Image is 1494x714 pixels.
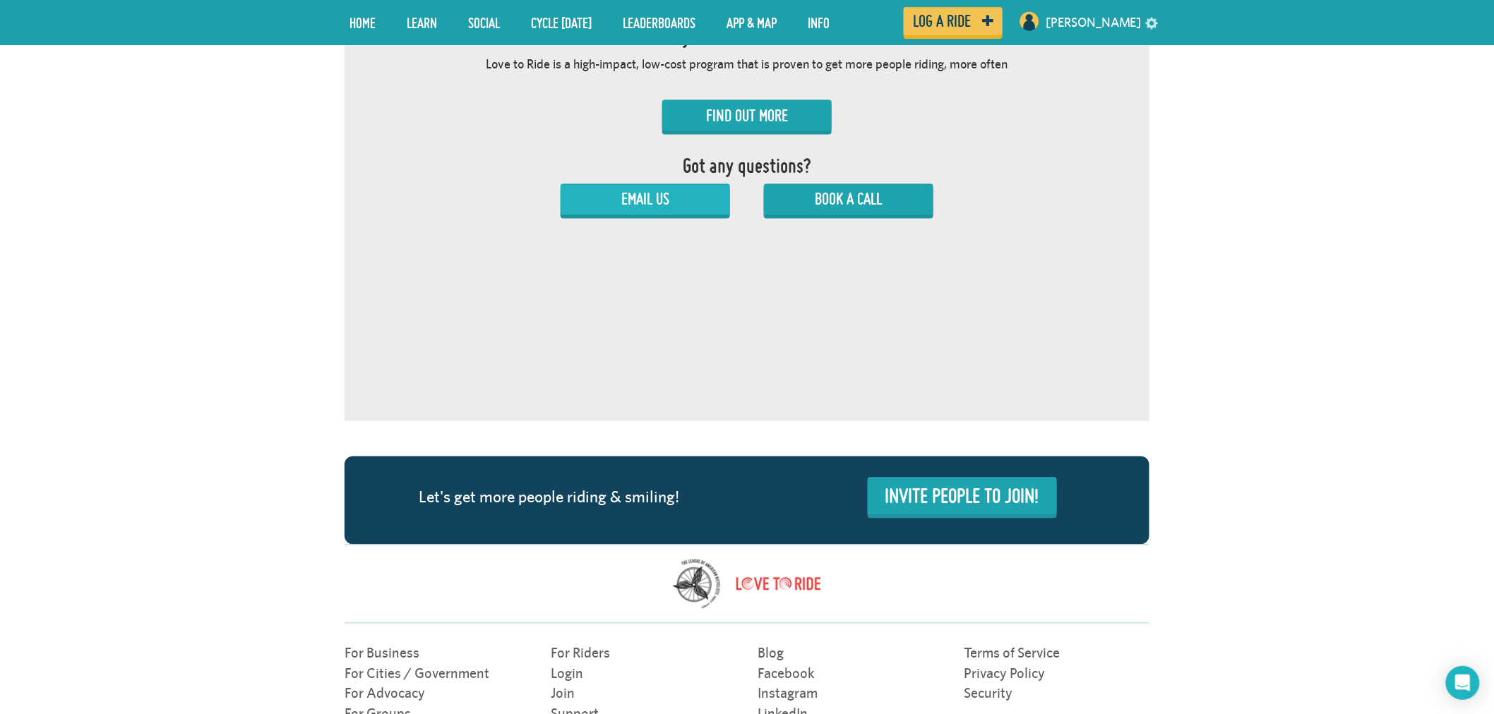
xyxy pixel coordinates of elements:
[551,645,611,661] a: For Riders
[1046,6,1142,40] a: [PERSON_NAME]
[352,486,747,509] div: Let's get more people riding & smiling!
[683,154,811,177] h2: Got any questions?
[458,5,510,40] a: Social
[520,5,602,40] a: Cycle [DATE]
[758,685,818,701] a: Instagram
[868,478,1057,515] a: INVITE PEOPLE TO JOIN!
[758,645,784,661] a: Blog
[612,5,706,40] a: Leaderboards
[964,665,1046,682] a: Privacy Policy
[764,184,933,215] a: Book a Call
[561,184,730,215] a: Email Us
[913,15,971,28] span: Log a ride
[486,55,1008,73] p: Love to Ride is a high-impact, low-cost program that is proven to get more people riding, more often
[345,685,425,701] a: For Advocacy
[673,559,720,609] img: League of American Bicyclists
[1446,666,1480,700] div: Open Intercom Messenger
[551,685,575,701] a: Join
[758,665,815,682] a: Facebook
[339,5,386,40] a: Home
[662,100,832,131] a: Find Out More
[396,5,448,40] a: LEARN
[1018,10,1041,32] img: User profile image
[797,5,840,40] a: Info
[551,665,584,682] a: Login
[716,5,787,40] a: App & Map
[964,645,1060,661] a: Terms of Service
[904,7,1003,35] a: Log a ride
[964,685,1013,701] a: Security
[345,645,419,661] a: For Business
[736,559,821,609] img: Site footer
[1146,16,1159,29] a: settings drop down toggle
[345,665,489,682] a: For Cities / Government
